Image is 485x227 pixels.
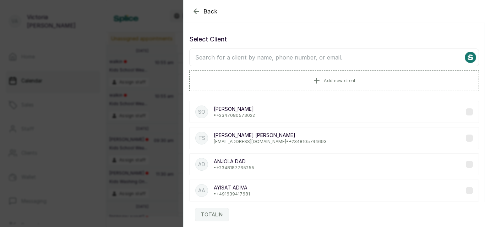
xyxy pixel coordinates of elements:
[198,187,205,194] p: AA
[198,135,205,142] p: Ts
[189,34,479,44] p: Select Client
[214,113,255,118] p: • +234 7080573022
[214,139,327,144] p: [EMAIL_ADDRESS][DOMAIN_NAME] • +234 8105744693
[214,184,250,191] p: AYISAT ADIVA
[192,7,218,16] button: Back
[189,49,479,66] input: Search for a client by name, phone number, or email.
[214,132,327,139] p: [PERSON_NAME] [PERSON_NAME]
[214,158,254,165] p: ANJOLA DAD
[198,161,205,168] p: AD
[214,165,254,171] p: • +234 8187765255
[189,70,479,91] button: Add new client
[201,211,223,218] p: TOTAL: ₦
[214,106,255,113] p: [PERSON_NAME]
[203,7,218,16] span: Back
[214,191,250,197] p: • +49 1639417681
[198,108,205,115] p: SO
[324,78,355,84] span: Add new client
